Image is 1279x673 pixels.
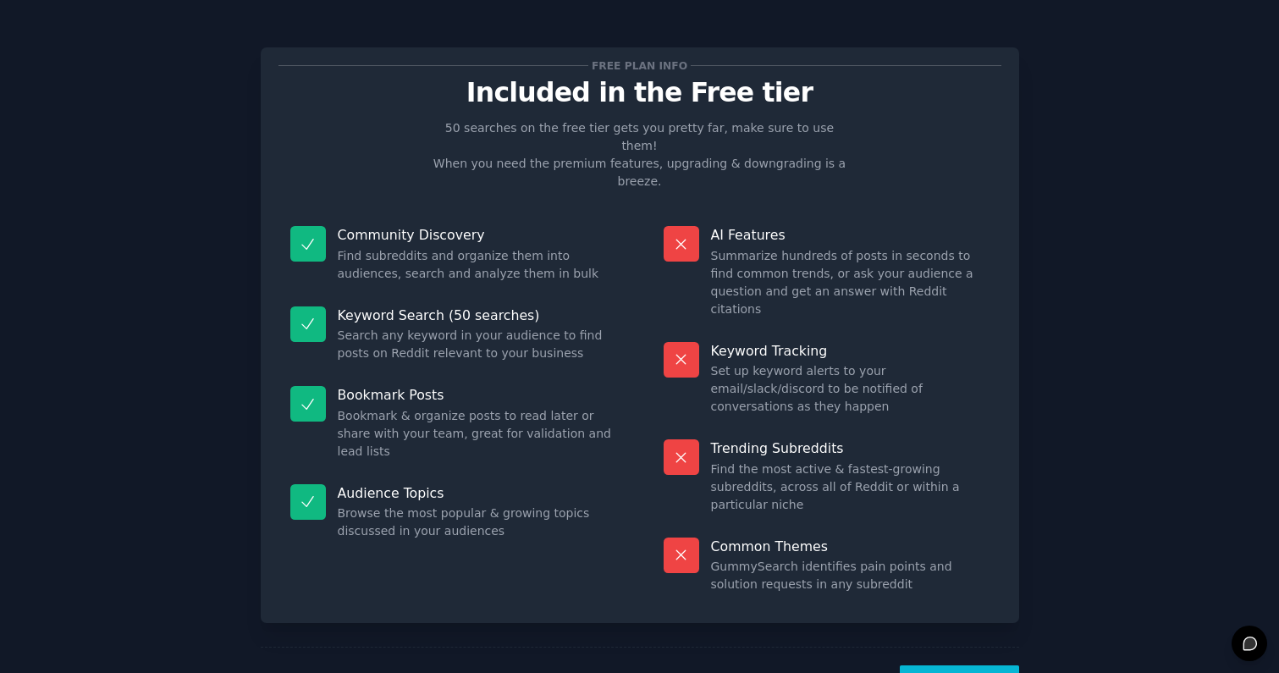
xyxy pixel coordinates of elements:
[338,407,616,461] dd: Bookmark & organize posts to read later or share with your team, great for validation and lead lists
[278,78,1001,108] p: Included in the Free tier
[711,247,990,318] dd: Summarize hundreds of posts in seconds to find common trends, or ask your audience a question and...
[711,226,990,244] p: AI Features
[338,226,616,244] p: Community Discovery
[338,505,616,540] dd: Browse the most popular & growing topics discussed in your audiences
[338,386,616,404] p: Bookmark Posts
[711,538,990,555] p: Common Themes
[338,306,616,324] p: Keyword Search (50 searches)
[338,247,616,283] dd: Find subreddits and organize them into audiences, search and analyze them in bulk
[711,362,990,416] dd: Set up keyword alerts to your email/slack/discord to be notified of conversations as they happen
[338,327,616,362] dd: Search any keyword in your audience to find posts on Reddit relevant to your business
[711,461,990,514] dd: Find the most active & fastest-growing subreddits, across all of Reddit or within a particular niche
[427,119,853,190] p: 50 searches on the free tier gets you pretty far, make sure to use them! When you need the premiu...
[588,57,690,74] span: Free plan info
[711,558,990,593] dd: GummySearch identifies pain points and solution requests in any subreddit
[338,484,616,502] p: Audience Topics
[711,342,990,360] p: Keyword Tracking
[711,439,990,457] p: Trending Subreddits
